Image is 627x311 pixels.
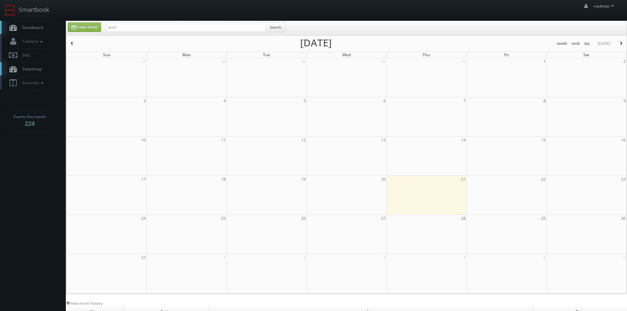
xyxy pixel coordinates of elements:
span: Events this month [13,114,46,120]
span: Sat [583,52,589,58]
button: day [582,39,592,48]
span: 6 [383,97,386,104]
span: 6 [623,254,626,261]
button: [DATE] [595,39,613,48]
span: Contacts [19,39,44,44]
span: Sun [103,52,111,58]
span: 3 [383,254,386,261]
span: 28 [221,58,226,65]
span: 13 [380,137,386,143]
span: 4 [223,97,226,104]
img: smartbook-logo.png [5,5,15,15]
span: 25 [221,215,226,222]
input: Search for Events [106,23,266,32]
a: View more history [66,300,103,306]
span: 27 [141,58,146,65]
span: Mon [182,52,191,58]
span: 11 [221,137,226,143]
strong: 224 [25,119,35,127]
span: 10 [141,137,146,143]
span: 21 [460,176,466,183]
span: Thu [423,52,430,58]
span: 28 [460,215,466,222]
span: 3 [143,97,146,104]
span: Smartmap [19,66,42,72]
span: 27 [380,215,386,222]
button: month [555,39,569,48]
span: 19 [300,176,306,183]
span: 2 [303,254,306,261]
a: Create Event [68,22,101,32]
span: 31 [460,58,466,65]
span: Dashboard [19,25,43,30]
span: 1 [543,58,546,65]
span: 4 [463,254,466,261]
span: rredmon [593,3,616,9]
h2: [DATE] [300,39,332,46]
span: Bids [19,52,30,58]
span: 9 [623,97,626,104]
span: 20 [380,176,386,183]
span: 30 [620,215,626,222]
span: 29 [540,215,546,222]
span: 22 [540,176,546,183]
span: 1 [223,254,226,261]
span: 17 [141,176,146,183]
span: 8 [543,97,546,104]
span: Tue [263,52,270,58]
span: 23 [620,176,626,183]
span: 5 [303,97,306,104]
span: 18 [221,176,226,183]
button: week [569,39,582,48]
span: Fri [504,52,509,58]
span: 26 [300,215,306,222]
span: 15 [540,137,546,143]
span: 29 [300,58,306,65]
span: 12 [300,137,306,143]
button: Search [266,22,286,32]
span: 16 [620,137,626,143]
span: 2 [623,58,626,65]
span: 30 [380,58,386,65]
span: Favorites [19,80,45,86]
span: 14 [460,137,466,143]
span: 24 [141,215,146,222]
span: 31 [141,254,146,261]
span: 5 [543,254,546,261]
span: 7 [463,97,466,104]
span: Wed [342,52,351,58]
